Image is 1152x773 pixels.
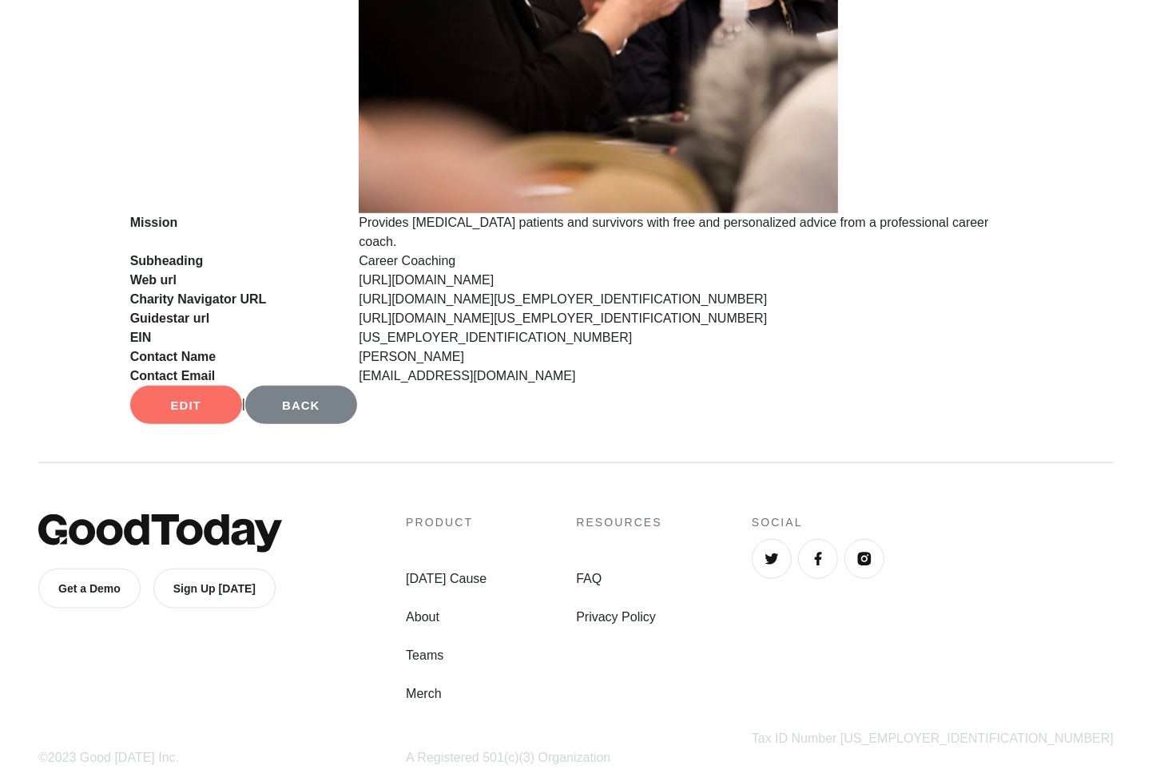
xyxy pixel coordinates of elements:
a: About [406,608,487,627]
img: Twitter [764,551,780,567]
a: Merch [406,684,487,704]
a: Facebook [798,539,838,579]
dd: [URL][DOMAIN_NAME][US_EMPLOYER_IDENTIFICATION_NUMBER] [347,290,1034,309]
a: Teams [406,646,487,665]
dt: Contact Email [118,367,348,386]
div: ©2023 Good [DATE] Inc. [38,748,406,767]
a: [DATE] Cause [406,569,487,589]
img: Facebook [810,551,826,567]
a: FAQ [576,569,662,589]
dd: [EMAIL_ADDRESS][DOMAIN_NAME] [347,367,1034,386]
dt: EIN [118,328,348,347]
dt: Contact Name [118,347,348,367]
dd: [US_EMPLOYER_IDENTIFICATION_NUMBER] [347,328,1034,347]
dd: [URL][DOMAIN_NAME][US_EMPLOYER_IDENTIFICATION_NUMBER] [347,309,1034,328]
a: Privacy Policy [576,608,662,627]
h4: Resources [576,514,662,531]
h4: Product [406,514,487,531]
a: Back [245,386,357,424]
dt: Mission [118,213,348,252]
img: Instagram [856,551,872,567]
dd: Career Coaching [347,252,1034,271]
dt: Charity Navigator URL [118,290,348,309]
img: GoodToday [38,514,282,553]
a: Sign Up [DATE] [153,569,276,608]
dt: Subheading [118,252,348,271]
dt: Web url [118,271,348,290]
dd: [URL][DOMAIN_NAME] [347,271,1034,290]
div: | [130,386,1023,424]
div: A Registered 501(c)(3) Organization [406,748,752,767]
div: Tax ID Number [US_EMPLOYER_IDENTIFICATION_NUMBER] [752,729,1114,748]
h4: Social [752,514,1114,531]
dd: Provides [MEDICAL_DATA] patients and survivors with free and personalized advice from a professio... [347,213,1034,252]
a: Twitter [752,539,792,579]
a: Get a Demo [38,569,141,608]
a: Edit [130,386,242,424]
a: Instagram [844,539,884,579]
dt: Guidestar url [118,309,348,328]
dd: [PERSON_NAME] [347,347,1034,367]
